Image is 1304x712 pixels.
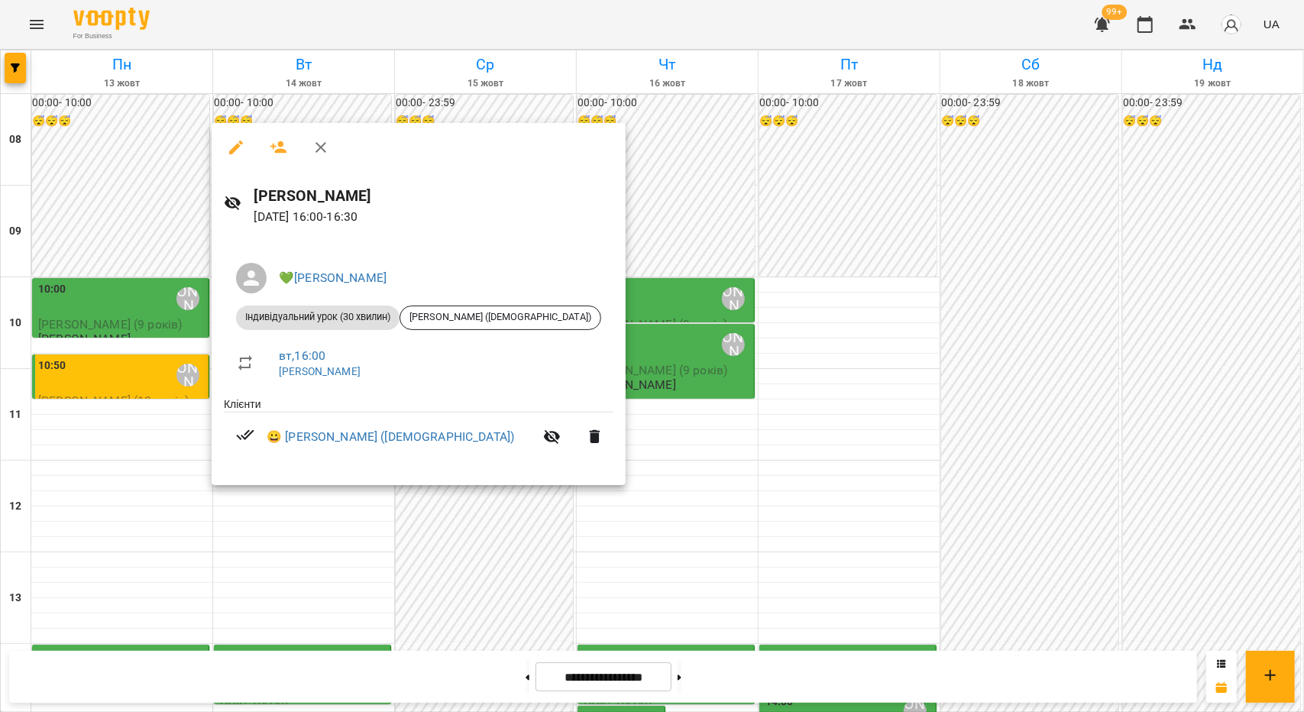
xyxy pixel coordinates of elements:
span: Індивідуальний урок (30 хвилин) [236,310,400,324]
a: 💚[PERSON_NAME] [279,270,387,285]
ul: Клієнти [224,396,613,468]
a: вт , 16:00 [279,348,325,363]
p: [DATE] 16:00 - 16:30 [254,208,613,226]
a: [PERSON_NAME] [279,365,361,377]
div: [PERSON_NAME] ([DEMOGRAPHIC_DATA]) [400,306,601,330]
h6: [PERSON_NAME] [254,184,613,208]
span: [PERSON_NAME] ([DEMOGRAPHIC_DATA]) [400,310,600,324]
svg: Візит сплачено [236,426,254,444]
a: 😀 [PERSON_NAME] ([DEMOGRAPHIC_DATA]) [267,428,514,446]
